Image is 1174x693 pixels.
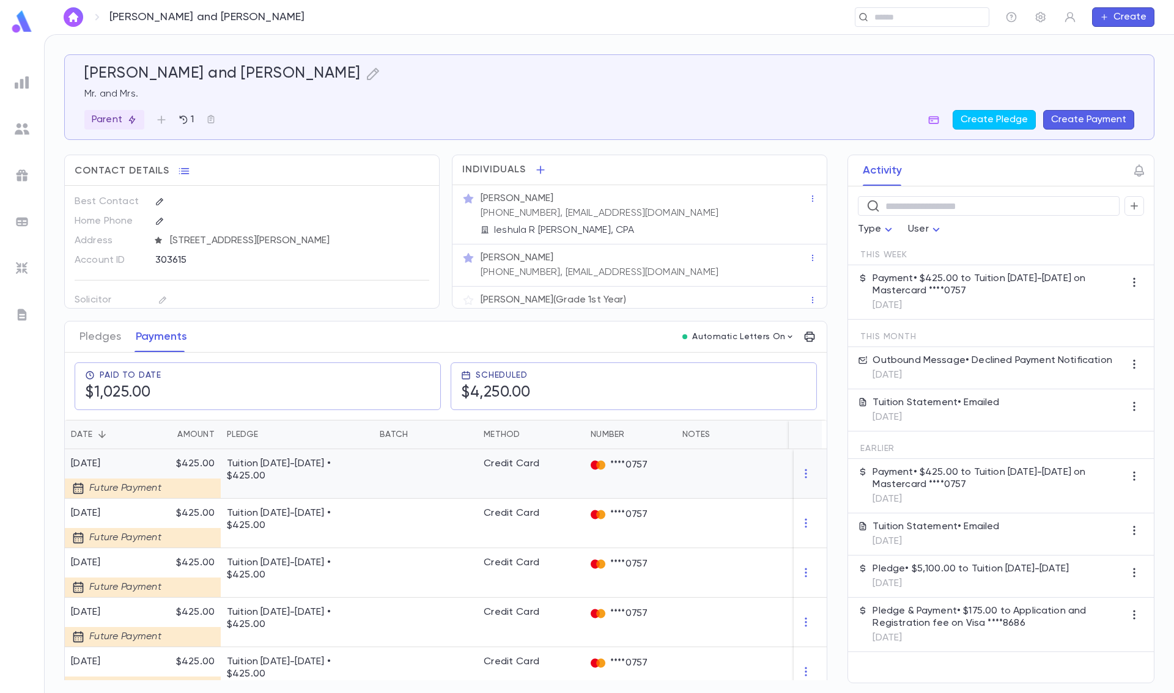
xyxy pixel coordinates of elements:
span: Scheduled [476,370,528,380]
div: Future Payment [65,627,169,647]
p: Tuition [DATE]-[DATE] • $425.00 [227,458,367,482]
div: Future Payment [65,479,169,498]
div: Amount [177,420,215,449]
img: letters_grey.7941b92b52307dd3b8a917253454ce1c.svg [15,307,29,322]
button: Create Payment [1043,110,1134,130]
p: [DATE] [873,577,1069,590]
button: Sort [92,425,112,444]
p: Address [75,231,145,251]
div: [DATE] [71,557,163,569]
img: students_grey.60c7aba0da46da39d6d829b817ac14fc.svg [15,122,29,136]
p: Pledge & Payment • $175.00 to Application and Registration fee on Visa ****8686 [873,605,1124,629]
span: This Month [860,332,916,342]
p: [PHONE_NUMBER], [EMAIL_ADDRESS][DOMAIN_NAME] [481,266,718,279]
span: This Week [860,250,907,260]
p: Account ID [75,251,145,270]
p: Tuition Statement • Emailed [873,397,999,409]
p: 1 [188,114,194,126]
div: Future Payment [65,528,169,548]
img: batches_grey.339ca447c9d9533ef1741baa751efc33.svg [15,215,29,229]
p: Automatic Letters On [692,332,785,342]
div: Future Payment [65,577,169,597]
div: Date [71,420,92,449]
p: [DATE] [873,535,999,548]
p: [DATE] [873,369,1112,381]
p: Tuition [DATE]-[DATE] • $425.00 [227,656,367,680]
p: $425.00 [153,458,215,470]
button: 1 [171,110,201,130]
div: User [908,218,943,241]
span: [STREET_ADDRESS][PERSON_NAME] [165,235,430,247]
p: [DATE] [873,299,1124,312]
button: Create Pledge [953,110,1036,130]
button: Create [1092,7,1154,27]
button: Payments [136,321,187,352]
div: Type [858,218,896,241]
div: Date [65,420,147,449]
div: Batch [380,420,408,449]
p: Solicitor [75,290,145,310]
div: Number [591,420,625,449]
div: Credit Card [484,656,539,668]
p: Outbound Message • Declined Payment Notification [873,354,1112,367]
img: imports_grey.530a8a0e642e233f2baf0ef88e8c9fcb.svg [15,261,29,276]
img: campaigns_grey.99e729a5f7ee94e3726e6486bddda8f1.svg [15,168,29,183]
p: Ieshula R [PERSON_NAME], CPA [494,224,634,237]
h5: $4,250.00 [461,384,531,402]
div: [DATE] [71,656,163,668]
p: [PERSON_NAME] (Grade 1st Year) [481,294,626,306]
div: Number [585,420,676,449]
div: Parent [84,110,144,130]
p: Parent [92,114,137,126]
div: Pledge [221,420,374,449]
p: [PERSON_NAME] [481,252,553,264]
img: logo [10,10,34,34]
button: Activity [863,155,902,186]
p: Pledge • $5,100.00 to Tuition [DATE]-[DATE] [873,563,1069,575]
span: Individuals [462,164,526,176]
h5: [PERSON_NAME] and [PERSON_NAME] [84,65,361,83]
p: $425.00 [153,507,215,519]
p: $425.00 [153,656,215,668]
div: [DATE] [71,458,163,470]
p: Payment • $425.00 to Tuition [DATE]-[DATE] on Mastercard ****0757 [873,466,1124,491]
div: [DATE] [71,507,163,519]
div: Credit Card [484,606,539,618]
p: Payment • $425.00 to Tuition [DATE]-[DATE] on Mastercard ****0757 [873,273,1124,297]
span: Paid To Date [100,370,161,380]
p: Best Contact [75,192,145,211]
p: Tuition [DATE]-[DATE] • $425.00 [227,557,367,581]
span: Type [858,224,881,234]
h5: $1,025.00 [85,384,151,402]
p: Tuition [DATE]-[DATE] • $425.00 [227,606,367,631]
p: [PHONE_NUMBER], [EMAIL_ADDRESS][DOMAIN_NAME] [481,207,718,219]
p: [DATE] [873,632,1124,644]
p: Mr. and Mrs. [84,88,1134,100]
p: [PERSON_NAME] and [PERSON_NAME] [109,10,305,24]
span: Contact Details [75,165,169,177]
p: $425.00 [153,557,215,569]
p: Tuition Statement • Emailed [873,521,999,533]
div: Notes [682,420,710,449]
div: Method [484,420,520,449]
p: Home Phone [75,211,145,231]
div: Batch [374,420,478,449]
p: [DATE] [873,411,999,424]
button: Pledges [79,321,121,352]
p: [PERSON_NAME] [481,193,553,205]
button: Automatic Letters On [677,328,800,345]
p: $425.00 [153,606,215,618]
span: User [908,224,929,234]
div: Credit Card [484,458,539,470]
img: home_white.a664292cf8c1dea59945f0da9f25487c.svg [66,12,81,22]
span: Earlier [860,444,895,453]
div: 303615 [155,251,369,269]
div: Notes [676,420,829,449]
p: Tuition [DATE]-[DATE] • $425.00 [227,507,367,532]
div: [DATE] [71,606,163,618]
div: Amount [147,420,221,449]
p: [DATE] [873,493,1124,505]
div: Pledge [227,420,259,449]
div: Credit Card [484,507,539,519]
img: reports_grey.c525e4749d1bce6a11f5fe2a8de1b229.svg [15,75,29,90]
